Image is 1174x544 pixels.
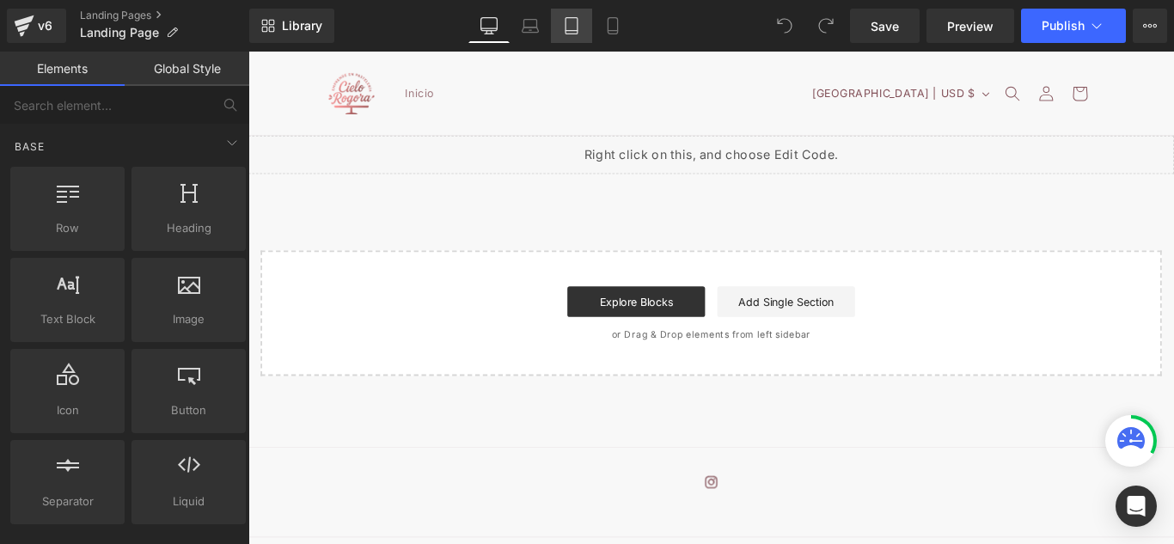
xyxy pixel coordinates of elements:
span: Liquid [137,492,241,510]
span: Heading [137,219,241,237]
summary: Búsqueda [840,28,877,66]
span: [GEOGRAPHIC_DATA] | USD $ [633,38,816,56]
button: More [1133,9,1167,43]
span: Separator [15,492,119,510]
a: New Library [249,9,334,43]
button: Undo [767,9,802,43]
span: Preview [947,17,994,35]
button: Redo [809,9,843,43]
span: Base [13,138,46,155]
span: Icon [15,401,119,419]
span: Library [282,18,322,34]
button: [GEOGRAPHIC_DATA] | USD $ [623,31,840,64]
a: v6 [7,9,66,43]
div: v6 [34,15,56,37]
span: Image [137,310,241,328]
span: Inicio [176,39,209,54]
a: Sky Sweet [84,17,149,76]
button: Publish [1021,9,1126,43]
a: Landing Pages [80,9,249,22]
span: Row [15,219,119,237]
a: Laptop [510,9,551,43]
a: Explore Blocks [358,264,513,298]
span: Text Block [15,310,119,328]
div: Open Intercom Messenger [1116,486,1157,527]
span: Landing Page [80,26,159,40]
span: Publish [1042,19,1085,33]
span: Button [137,401,241,419]
img: Sky Sweet [90,24,142,70]
a: Inicio [166,28,219,64]
a: Global Style [125,52,249,86]
a: Preview [926,9,1014,43]
a: Desktop [468,9,510,43]
a: Tablet [551,9,592,43]
p: or Drag & Drop elements from left sidebar [41,312,999,324]
span: Save [871,17,899,35]
a: Add Single Section [527,264,682,298]
a: Mobile [592,9,633,43]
